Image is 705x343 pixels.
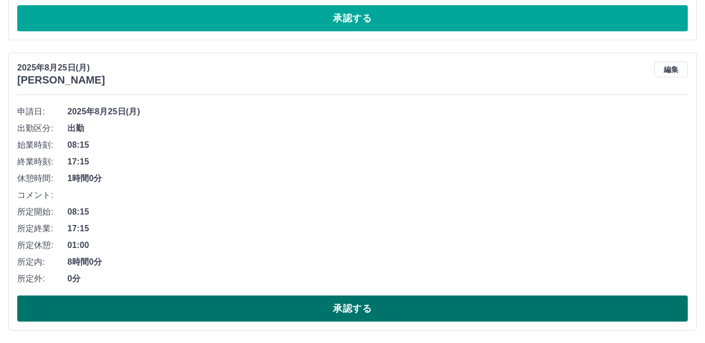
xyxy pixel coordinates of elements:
span: 0分 [67,273,688,285]
span: 8時間0分 [67,256,688,268]
span: 17:15 [67,222,688,235]
span: 終業時刻: [17,156,67,168]
span: 出勤区分: [17,122,67,135]
span: 休憩時間: [17,172,67,185]
span: 所定外: [17,273,67,285]
span: 08:15 [67,206,688,218]
span: 01:00 [67,239,688,252]
button: 編集 [654,62,688,77]
button: 承認する [17,295,688,322]
button: 承認する [17,5,688,31]
span: 08:15 [67,139,688,151]
h3: [PERSON_NAME] [17,74,105,86]
span: 2025年8月25日(月) [67,105,688,118]
span: 所定休憩: [17,239,67,252]
p: 2025年8月25日(月) [17,62,105,74]
span: 所定開始: [17,206,67,218]
span: 所定終業: [17,222,67,235]
span: 申請日: [17,105,67,118]
span: 所定内: [17,256,67,268]
span: コメント: [17,189,67,202]
span: 1時間0分 [67,172,688,185]
span: 出勤 [67,122,688,135]
span: 17:15 [67,156,688,168]
span: 始業時刻: [17,139,67,151]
